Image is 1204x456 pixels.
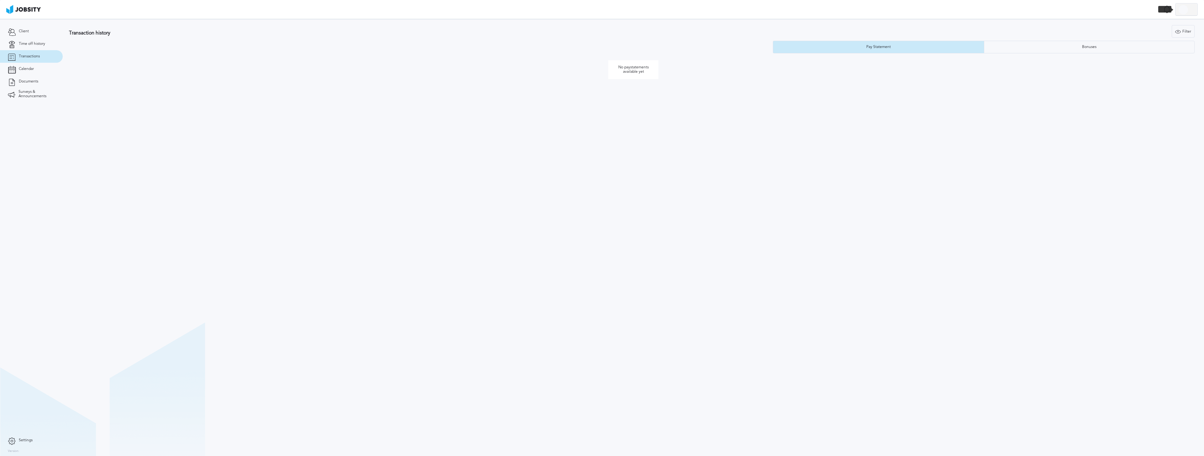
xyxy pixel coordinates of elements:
[6,5,41,14] img: ab4bad089aa723f57921c736e9817d99.png
[19,42,45,46] span: Time off history
[773,41,984,53] button: Pay Statement
[19,67,34,71] span: Calendar
[19,79,38,84] span: Documents
[19,29,29,34] span: Client
[19,54,40,59] span: Transactions
[69,30,687,36] h3: Transaction history
[8,449,19,453] label: Version:
[19,438,33,443] span: Settings
[608,60,658,79] p: No paystatements available yet
[984,41,1195,53] button: Bonuses
[863,45,894,49] div: Pay Statement
[1172,25,1195,38] button: Filter
[1079,45,1100,49] div: Bonuses
[18,90,55,98] span: Surveys & Announcements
